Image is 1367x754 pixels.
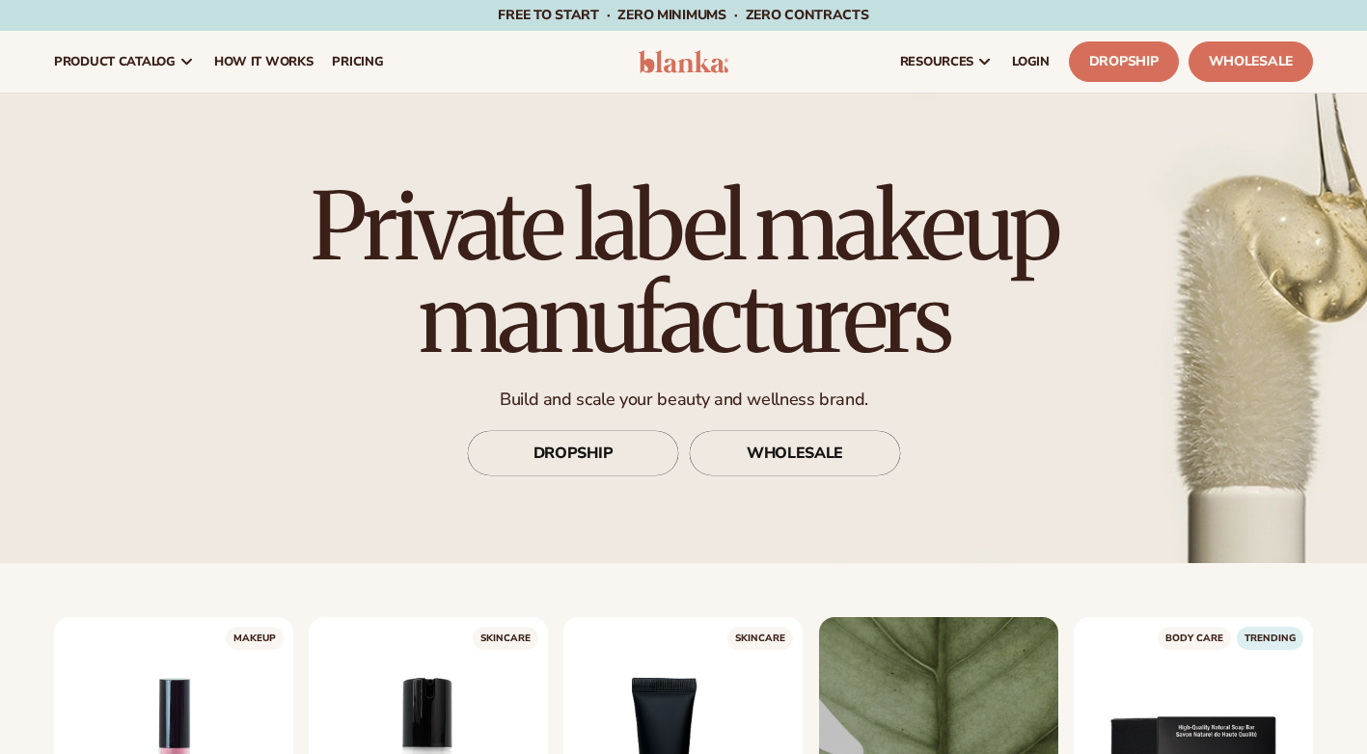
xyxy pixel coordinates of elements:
a: How It Works [205,31,323,93]
a: DROPSHIP [467,430,679,476]
a: pricing [322,31,393,93]
a: product catalog [44,31,205,93]
img: logo [639,50,729,73]
a: Wholesale [1189,41,1313,82]
a: Dropship [1069,41,1179,82]
span: LOGIN [1012,54,1050,69]
span: pricing [332,54,383,69]
a: WHOLESALE [689,430,901,476]
span: product catalog [54,54,176,69]
span: Free to start · ZERO minimums · ZERO contracts [498,6,868,24]
a: LOGIN [1002,31,1059,93]
span: How It Works [214,54,314,69]
a: resources [890,31,1002,93]
h1: Private label makeup manufacturers [255,180,1113,365]
p: Build and scale your beauty and wellness brand. [255,389,1113,411]
span: resources [900,54,973,69]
